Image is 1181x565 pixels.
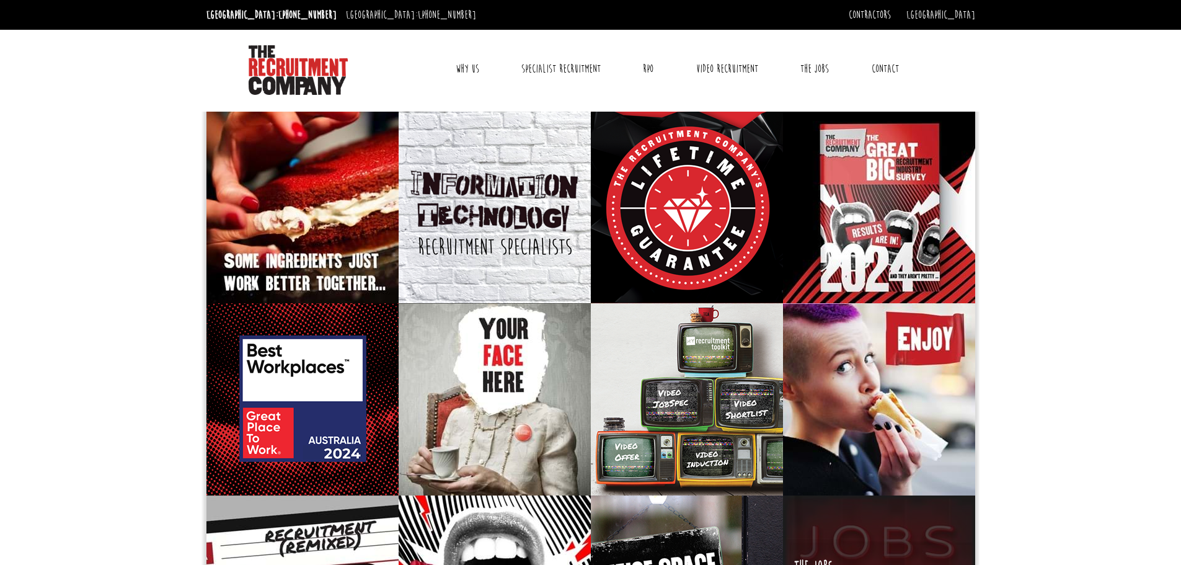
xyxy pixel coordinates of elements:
[418,8,476,22] a: [PHONE_NUMBER]
[791,53,838,84] a: The Jobs
[862,53,908,84] a: Contact
[343,5,479,25] li: [GEOGRAPHIC_DATA]:
[906,8,975,22] a: [GEOGRAPHIC_DATA]
[687,53,767,84] a: Video Recruitment
[278,8,337,22] a: [PHONE_NUMBER]
[446,53,489,84] a: Why Us
[512,53,610,84] a: Specialist Recruitment
[203,5,340,25] li: [GEOGRAPHIC_DATA]:
[849,8,891,22] a: Contractors
[249,45,348,95] img: The Recruitment Company
[634,53,663,84] a: RPO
